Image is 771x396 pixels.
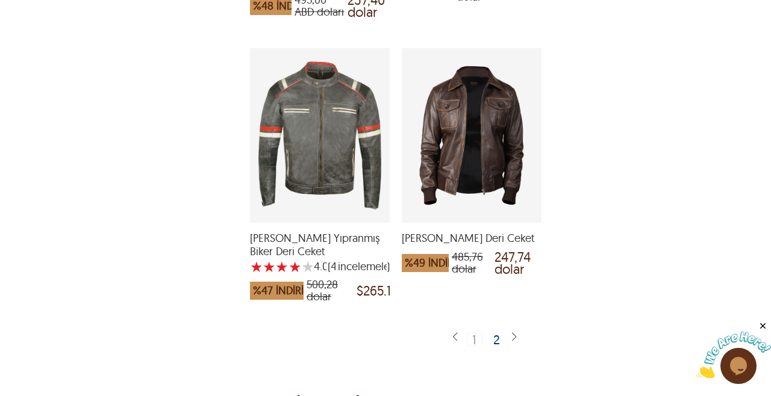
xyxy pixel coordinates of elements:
font: 247,74 dolar [495,249,531,277]
font: ★ [275,258,289,276]
font: $265.15 [357,282,398,299]
font: %49 İNDİRİM [405,256,466,270]
a: Enzo Distressed Biker Deri Ceket 4 Yıldızlı Derecelendirme 4 Ürün İncelemesi 500,28 $ fiyatındayd... [250,215,390,309]
font: ★ [263,258,276,276]
span: Luis Bomber Deri Ceket [402,232,542,245]
iframe: sohbet aracı [696,321,771,378]
label: 5 puan [301,261,313,273]
font: (4 [328,259,337,273]
font: [PERSON_NAME] Deri Ceket [402,231,534,245]
font: ★ [250,258,263,276]
label: 2 puan [263,261,274,273]
label: 1 puan [250,261,261,273]
font: [PERSON_NAME] Yıpranmış Biker Deri Ceket [250,231,380,258]
label: 4 puan [289,261,300,273]
font: 4.0 [314,259,328,273]
font: ) [387,259,390,273]
font: incelemeler [338,259,393,273]
font: 1 [472,332,476,347]
span: Enzo Yıpranmış Biker Deri Ceket [250,232,390,258]
a: Luis Bomber Deri Ceket 485,76 dolardan satılıyordu, indirimden sonra fiyatı şu şekilde: [402,215,542,281]
font: %47 İNDİRİM [253,283,313,297]
font: 2 [493,332,500,347]
img: sprite simgesi [450,332,460,343]
font: 500,28 dolar [307,277,338,303]
label: 3 puan [275,261,287,273]
font: ★ [301,257,314,276]
font: 485,76 dolar [452,250,483,276]
img: sprite simgesi [509,332,519,343]
font: ★ [289,258,302,276]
